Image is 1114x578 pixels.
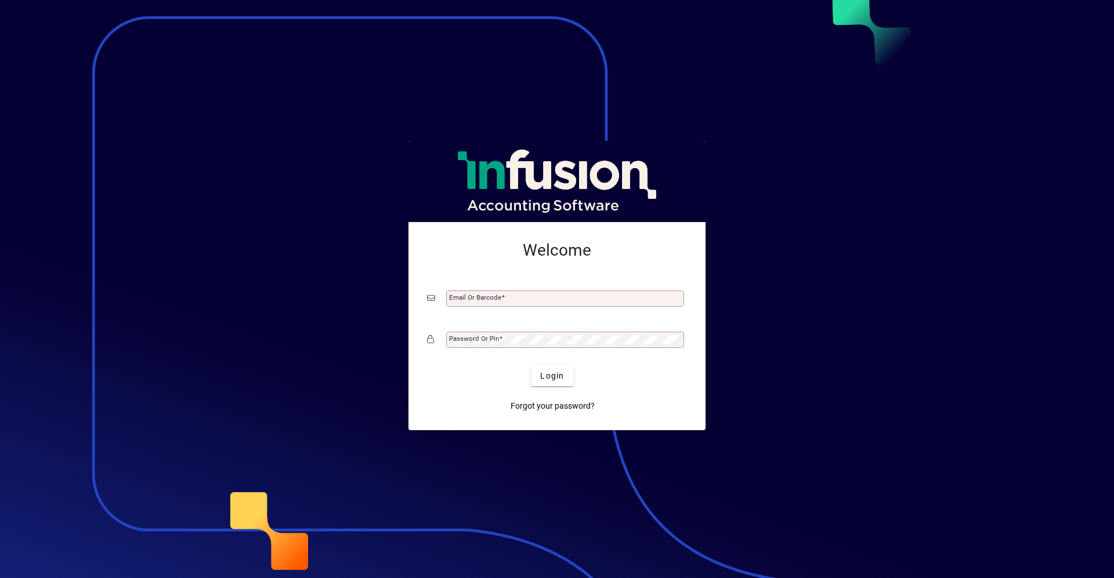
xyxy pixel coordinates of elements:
[449,293,501,301] mat-label: Email or Barcode
[427,241,687,260] h2: Welcome
[449,335,499,343] mat-label: Password or Pin
[531,365,573,386] button: Login
[506,395,599,416] a: Forgot your password?
[511,400,595,412] span: Forgot your password?
[540,370,564,382] span: Login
